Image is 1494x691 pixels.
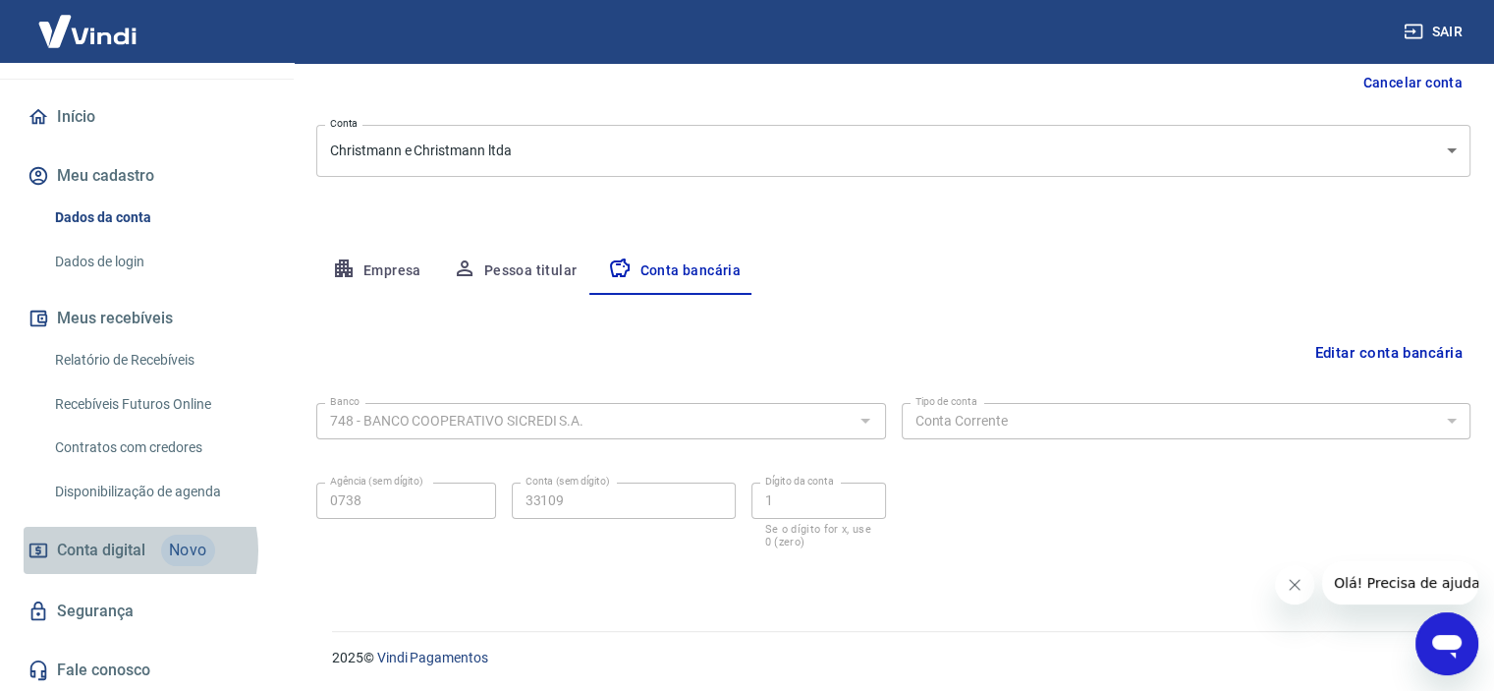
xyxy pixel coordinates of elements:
a: Dados da conta [47,198,270,238]
label: Agência (sem dígito) [330,474,423,489]
label: Conta (sem dígito) [526,474,610,489]
span: Novo [161,535,215,566]
button: Meus recebíveis [24,297,270,340]
a: Relatório de Recebíveis [47,340,270,380]
button: Empresa [316,248,437,295]
div: Christmann e Christmann ltda [316,125,1470,177]
a: Dados de login [47,242,270,282]
p: 2025 © [332,648,1447,668]
span: Conta digital [57,537,145,564]
a: Disponibilização de agenda [47,472,270,512]
label: Banco [330,394,360,409]
button: Editar conta bancária [1306,334,1470,372]
label: Tipo de conta [915,394,977,409]
label: Conta [330,116,358,131]
a: Início [24,95,270,139]
a: Recebíveis Futuros Online [47,384,270,425]
a: Contratos com credores [47,428,270,468]
button: Sair [1400,14,1470,50]
a: Conta digitalNovo [24,527,270,574]
button: Meu cadastro [24,154,270,198]
button: Conta bancária [592,248,756,295]
a: Vindi Pagamentos [377,650,488,665]
label: Dígito da conta [765,474,834,489]
img: Vindi [24,1,151,61]
p: Se o dígito for x, use 0 (zero) [765,523,872,548]
button: Cancelar conta [1355,65,1470,101]
a: Segurança [24,590,270,633]
span: Olá! Precisa de ajuda? [12,14,165,29]
button: Pessoa titular [437,248,593,295]
iframe: Mensagem da empresa [1322,561,1478,605]
iframe: Fechar mensagem [1275,565,1314,605]
iframe: Botão para abrir a janela de mensagens [1415,612,1478,675]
